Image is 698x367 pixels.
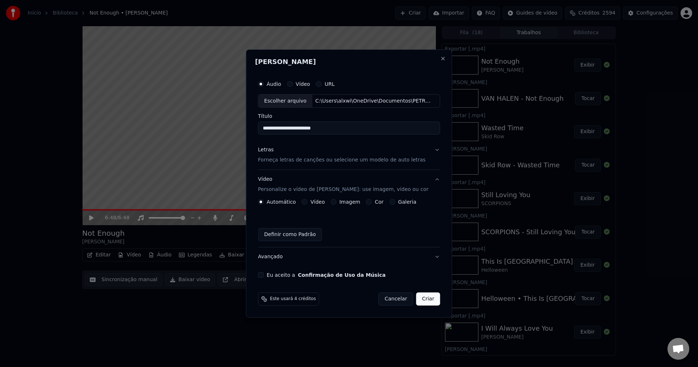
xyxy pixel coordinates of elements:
[258,247,440,266] button: Avançado
[398,199,416,204] label: Galeria
[258,95,313,108] div: Escolher arquivo
[339,199,360,204] label: Imagem
[258,199,440,247] div: VídeoPersonalize o vídeo de [PERSON_NAME]: use imagem, vídeo ou cor
[258,141,440,170] button: LetrasForneça letras de canções ou selecione um modelo de auto letras
[258,170,440,199] button: VídeoPersonalize o vídeo de [PERSON_NAME]: use imagem, vídeo ou cor
[325,81,335,87] label: URL
[258,157,426,164] p: Forneça letras de canções ou selecione um modelo de auto letras
[258,186,429,193] p: Personalize o vídeo de [PERSON_NAME]: use imagem, vídeo ou cor
[270,296,316,302] span: Este usará 4 créditos
[267,272,386,278] label: Eu aceito a
[258,147,274,154] div: Letras
[378,292,413,306] button: Cancelar
[255,59,443,65] h2: [PERSON_NAME]
[310,199,325,204] label: Vídeo
[267,81,281,87] label: Áudio
[258,114,440,119] label: Título
[312,97,436,105] div: C:\Users\alxwi\OneDrive\Documentos\PETROPOLIS\KARAOKE_ESPECIAL\[PERSON_NAME] - Lose Control.mp3
[298,272,386,278] button: Eu aceito a
[258,228,322,241] button: Definir como Padrão
[258,176,429,194] div: Vídeo
[296,81,310,87] label: Vídeo
[267,199,296,204] label: Automático
[416,292,440,306] button: Criar
[375,199,384,204] label: Cor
